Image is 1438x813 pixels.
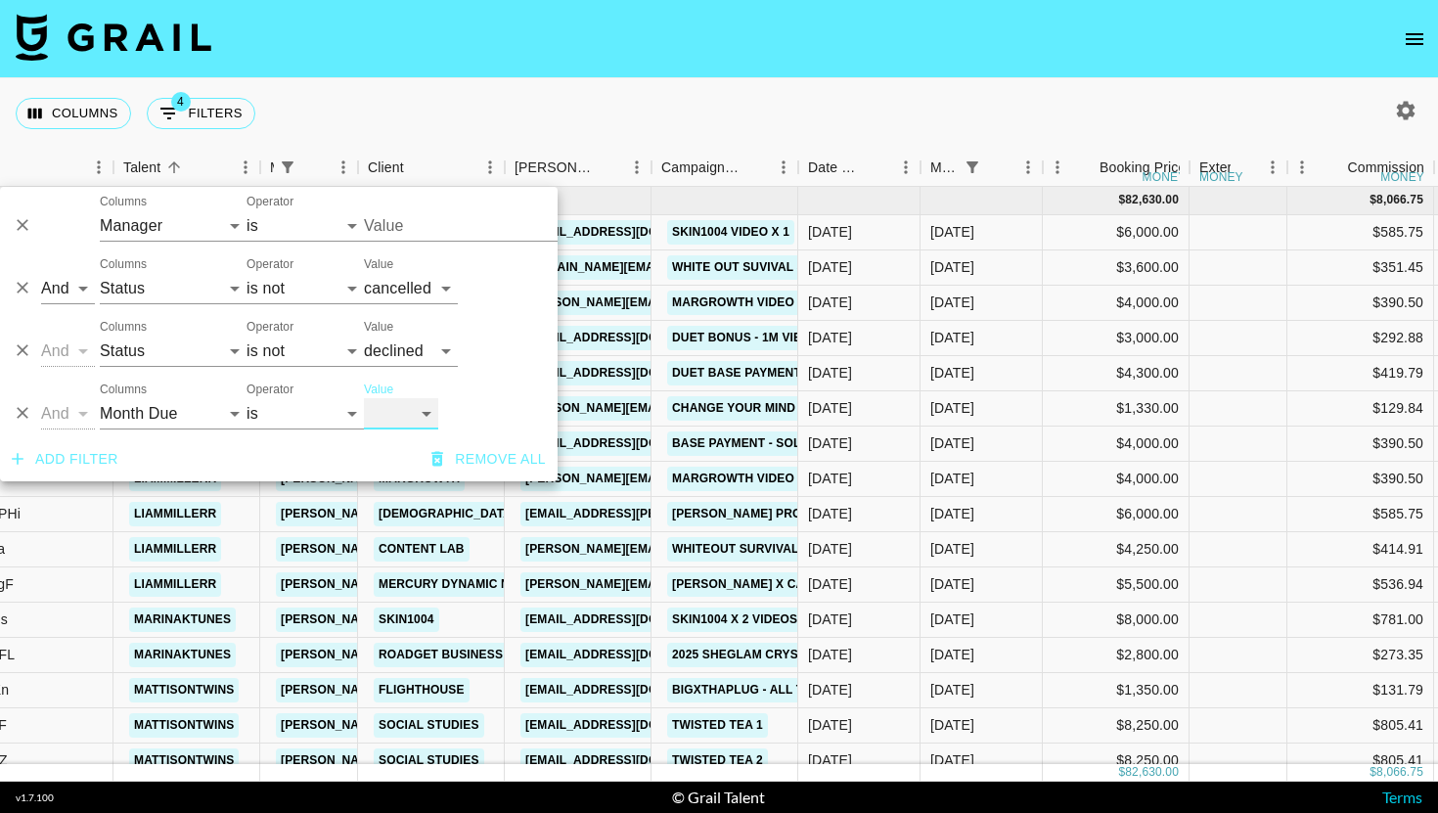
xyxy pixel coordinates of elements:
[959,154,986,181] div: 1 active filter
[404,154,431,181] button: Sort
[798,149,921,187] div: Date Created
[808,149,864,187] div: Date Created
[358,149,505,187] div: Client
[41,273,95,304] select: Logic operator
[1370,764,1376,781] div: $
[1043,286,1190,321] div: $4,000.00
[1100,149,1186,187] div: Booking Price
[667,572,878,597] a: [PERSON_NAME] x Camscanner
[808,469,852,488] div: 01/08/2025
[1380,171,1424,183] div: money
[1043,215,1190,250] div: $6,000.00
[84,153,113,182] button: Menu
[247,382,293,398] label: Operator
[622,153,652,182] button: Menu
[930,610,974,629] div: Sep '25
[505,149,652,187] div: Booker
[769,153,798,182] button: Menu
[808,539,852,559] div: 11/09/2025
[301,154,329,181] button: Sort
[930,750,974,770] div: Sep '25
[520,748,740,773] a: [EMAIL_ADDRESS][DOMAIN_NAME]
[1043,250,1190,286] div: $3,600.00
[1287,532,1434,567] div: $414.91
[41,336,95,367] select: Logic operator
[1287,215,1434,250] div: $585.75
[808,610,852,629] div: 27/03/2025
[260,149,358,187] div: Manager
[100,256,147,273] label: Columns
[667,748,768,773] a: twisted tea 2
[129,643,236,667] a: marinaktunes
[1043,744,1190,779] div: $8,250.00
[4,441,126,477] button: Add filter
[374,608,439,632] a: SKIN1004
[1287,427,1434,462] div: $390.50
[667,502,854,526] a: [PERSON_NAME] promotion
[672,788,765,807] div: © Grail Talent
[1043,532,1190,567] div: $4,250.00
[123,149,160,187] div: Talent
[1287,638,1434,673] div: $273.35
[808,257,852,277] div: 27/08/2025
[1320,154,1347,181] button: Sort
[1287,391,1434,427] div: $129.84
[270,149,274,187] div: Manager
[1043,391,1190,427] div: $1,330.00
[247,319,293,336] label: Operator
[100,194,147,210] label: Columns
[129,537,221,562] a: liammillerr
[667,643,1112,667] a: 2025 SHEGLAM Crystal Jelly Glaze Stick NEW SHEADES Campaign!
[1072,154,1100,181] button: Sort
[667,326,826,350] a: duet bonus - 1m views
[986,154,1013,181] button: Sort
[1043,321,1190,356] div: $3,000.00
[100,319,147,336] label: Columns
[520,326,740,350] a: [EMAIL_ADDRESS][DOMAIN_NAME]
[1287,462,1434,497] div: $390.50
[329,153,358,182] button: Menu
[374,537,470,562] a: Content Lab
[1287,673,1434,708] div: $131.79
[808,222,852,242] div: 09/09/2025
[520,572,839,597] a: [PERSON_NAME][EMAIL_ADDRESS][DOMAIN_NAME]
[1287,356,1434,391] div: $419.79
[930,433,974,453] div: Sep '25
[930,293,974,312] div: Sep '25
[171,92,191,112] span: 4
[520,713,740,738] a: [EMAIL_ADDRESS][DOMAIN_NAME]
[1125,764,1179,781] div: 82,630.00
[1043,356,1190,391] div: $4,300.00
[8,210,37,240] button: Delete
[1143,171,1187,183] div: money
[959,154,986,181] button: Show filters
[424,441,554,477] button: Remove all
[1043,673,1190,708] div: $1,350.00
[1118,192,1125,208] div: $
[364,256,393,273] label: Value
[368,149,404,187] div: Client
[1287,250,1434,286] div: $351.45
[808,750,852,770] div: 13/08/2025
[1043,638,1190,673] div: $2,800.00
[8,336,37,365] button: Delete
[1287,744,1434,779] div: $805.41
[147,98,255,129] button: Show filters
[930,257,974,277] div: Sep '25
[1231,154,1258,181] button: Sort
[364,319,393,336] label: Value
[1043,708,1190,744] div: $8,250.00
[930,680,974,700] div: Sep '25
[667,220,794,245] a: Skin1004 video x 1
[129,678,239,702] a: mattisontwins
[930,574,974,594] div: Sep '25
[930,715,974,735] div: Sep '25
[808,398,852,418] div: 23/07/2025
[274,154,301,181] div: 1 active filter
[16,791,54,804] div: v 1.7.100
[808,715,852,735] div: 13/08/2025
[1043,497,1190,532] div: $6,000.00
[1043,153,1072,182] button: Menu
[129,608,236,632] a: marinaktunes
[1370,192,1376,208] div: $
